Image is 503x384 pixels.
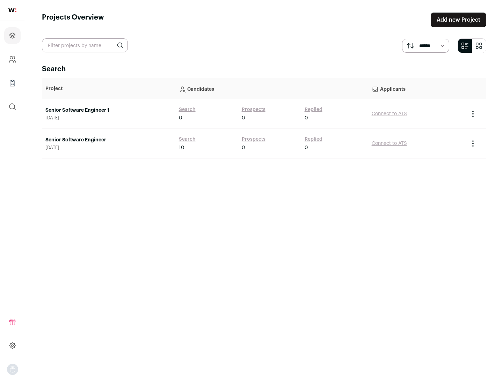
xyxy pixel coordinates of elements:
[42,64,486,74] h2: Search
[42,38,128,52] input: Filter projects by name
[42,13,104,27] h1: Projects Overview
[8,8,16,12] img: wellfound-shorthand-0d5821cbd27db2630d0214b213865d53afaa358527fdda9d0ea32b1df1b89c2c.svg
[45,145,172,150] span: [DATE]
[242,115,245,121] span: 0
[179,136,196,143] a: Search
[45,107,172,114] a: Senior Software Engineer 1
[7,364,18,375] img: nopic.png
[7,364,18,375] button: Open dropdown
[372,82,462,96] p: Applicants
[4,75,21,91] a: Company Lists
[305,115,308,121] span: 0
[45,85,172,92] p: Project
[431,13,486,27] a: Add new Project
[179,82,365,96] p: Candidates
[305,144,308,151] span: 0
[372,141,407,146] a: Connect to ATS
[45,115,172,121] span: [DATE]
[4,51,21,68] a: Company and ATS Settings
[242,106,265,113] a: Prospects
[372,111,407,116] a: Connect to ATS
[242,144,245,151] span: 0
[179,106,196,113] a: Search
[242,136,265,143] a: Prospects
[45,136,172,143] a: Senior Software Engineer
[305,136,322,143] a: Replied
[469,139,477,148] button: Project Actions
[179,115,182,121] span: 0
[179,144,184,151] span: 10
[305,106,322,113] a: Replied
[4,27,21,44] a: Projects
[469,110,477,118] button: Project Actions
